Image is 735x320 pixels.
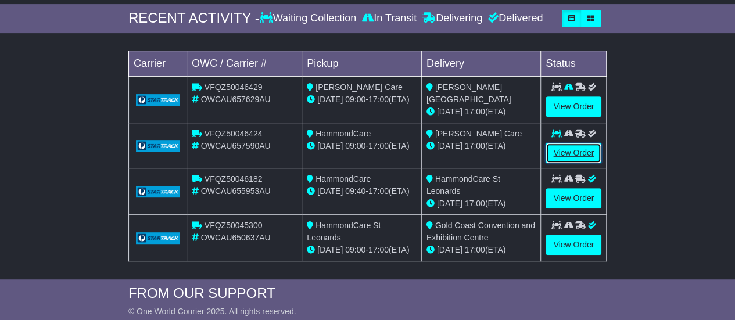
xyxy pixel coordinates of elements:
[128,10,260,27] div: RECENT ACTIVITY -
[465,199,485,208] span: 17:00
[426,82,511,104] span: [PERSON_NAME][GEOGRAPHIC_DATA]
[317,141,343,150] span: [DATE]
[465,141,485,150] span: 17:00
[307,140,417,152] div: - (ETA)
[315,129,371,138] span: HammondCare
[205,82,263,92] span: VFQZ50046429
[359,12,420,25] div: In Transit
[426,221,535,242] span: Gold Coast Convention and Exhibition Centre
[485,12,543,25] div: Delivered
[421,51,541,76] td: Delivery
[435,129,522,138] span: [PERSON_NAME] Care
[201,141,271,150] span: OWCAU657590AU
[546,96,601,117] a: View Order
[345,95,365,104] span: 09:00
[307,94,417,106] div: - (ETA)
[317,245,343,254] span: [DATE]
[426,244,536,256] div: (ETA)
[136,94,180,106] img: GetCarrierServiceLogo
[465,245,485,254] span: 17:00
[437,141,462,150] span: [DATE]
[426,174,500,196] span: HammondCare St Leonards
[546,188,601,208] a: View Order
[205,221,263,230] span: VFQZ50045300
[201,233,271,242] span: OWCAU650637AU
[201,186,271,196] span: OWCAU655953AU
[128,307,296,316] span: © One World Courier 2025. All rights reserved.
[368,245,389,254] span: 17:00
[302,51,422,76] td: Pickup
[307,185,417,197] div: - (ETA)
[368,141,389,150] span: 17:00
[345,141,365,150] span: 09:00
[345,186,365,196] span: 09:40
[437,199,462,208] span: [DATE]
[437,107,462,116] span: [DATE]
[136,186,180,197] img: GetCarrierServiceLogo
[136,232,180,244] img: GetCarrierServiceLogo
[465,107,485,116] span: 17:00
[260,12,359,25] div: Waiting Collection
[345,245,365,254] span: 09:00
[317,186,343,196] span: [DATE]
[205,174,263,184] span: VFQZ50046182
[136,140,180,152] img: GetCarrierServiceLogo
[307,221,381,242] span: HammondCare St Leonards
[426,140,536,152] div: (ETA)
[546,235,601,255] a: View Order
[187,51,302,76] td: OWC / Carrier #
[315,82,402,92] span: [PERSON_NAME] Care
[317,95,343,104] span: [DATE]
[546,143,601,163] a: View Order
[205,129,263,138] span: VFQZ50046424
[437,245,462,254] span: [DATE]
[128,51,187,76] td: Carrier
[368,95,389,104] span: 17:00
[426,106,536,118] div: (ETA)
[541,51,607,76] td: Status
[201,95,271,104] span: OWCAU657629AU
[307,244,417,256] div: - (ETA)
[426,197,536,210] div: (ETA)
[315,174,371,184] span: HammondCare
[368,186,389,196] span: 17:00
[128,285,607,302] div: FROM OUR SUPPORT
[420,12,485,25] div: Delivering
